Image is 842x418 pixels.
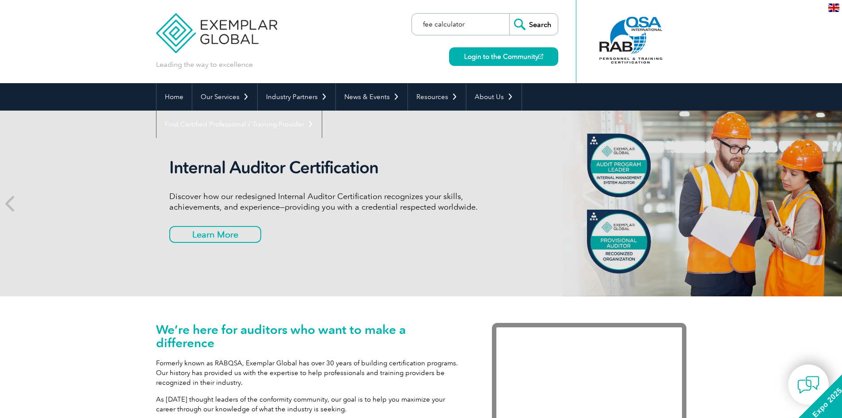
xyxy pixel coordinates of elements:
[509,14,558,35] input: Search
[169,226,261,243] a: Learn More
[156,358,465,387] p: Formerly known as RABQSA, Exemplar Global has over 30 years of building certification programs. O...
[192,83,257,111] a: Our Services
[828,4,839,12] img: en
[538,54,543,59] img: open_square.png
[156,323,465,349] h1: We’re here for auditors who want to make a difference
[449,47,558,66] a: Login to the Community
[408,83,466,111] a: Resources
[797,374,819,396] img: contact-chat.png
[156,395,465,414] p: As [DATE] thought leaders of the conformity community, our goal is to help you maximize your care...
[156,60,253,69] p: Leading the way to excellence
[466,83,522,111] a: About Us
[169,191,501,212] p: Discover how our redesigned Internal Auditor Certification recognizes your skills, achievements, ...
[336,83,408,111] a: News & Events
[156,83,192,111] a: Home
[156,111,322,138] a: Find Certified Professional / Training Provider
[169,157,501,178] h2: Internal Auditor Certification
[258,83,335,111] a: Industry Partners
